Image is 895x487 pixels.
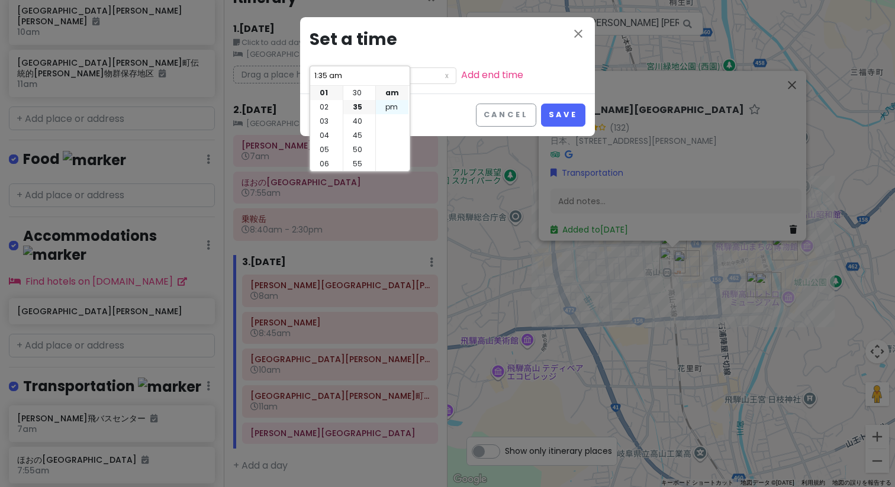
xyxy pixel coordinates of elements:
button: Close [571,27,585,43]
li: 02 [310,100,343,114]
a: Add end time [461,68,523,82]
li: 03 [310,114,343,128]
input: Start time [314,70,406,82]
li: 05 [310,143,343,157]
i: close [571,27,585,41]
a: clear [441,69,453,81]
li: 55 [343,157,375,171]
button: Cancel [476,104,536,127]
li: 06 [310,157,343,171]
li: am [376,86,408,100]
li: 30 [343,86,375,100]
li: 40 [343,114,375,128]
li: 45 [343,128,375,143]
li: 50 [343,143,375,157]
li: pm [376,100,408,114]
button: Save [541,104,585,127]
li: 35 [343,100,375,114]
li: 01 [310,86,343,100]
li: 04 [310,128,343,143]
h3: Set a time [310,27,585,53]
